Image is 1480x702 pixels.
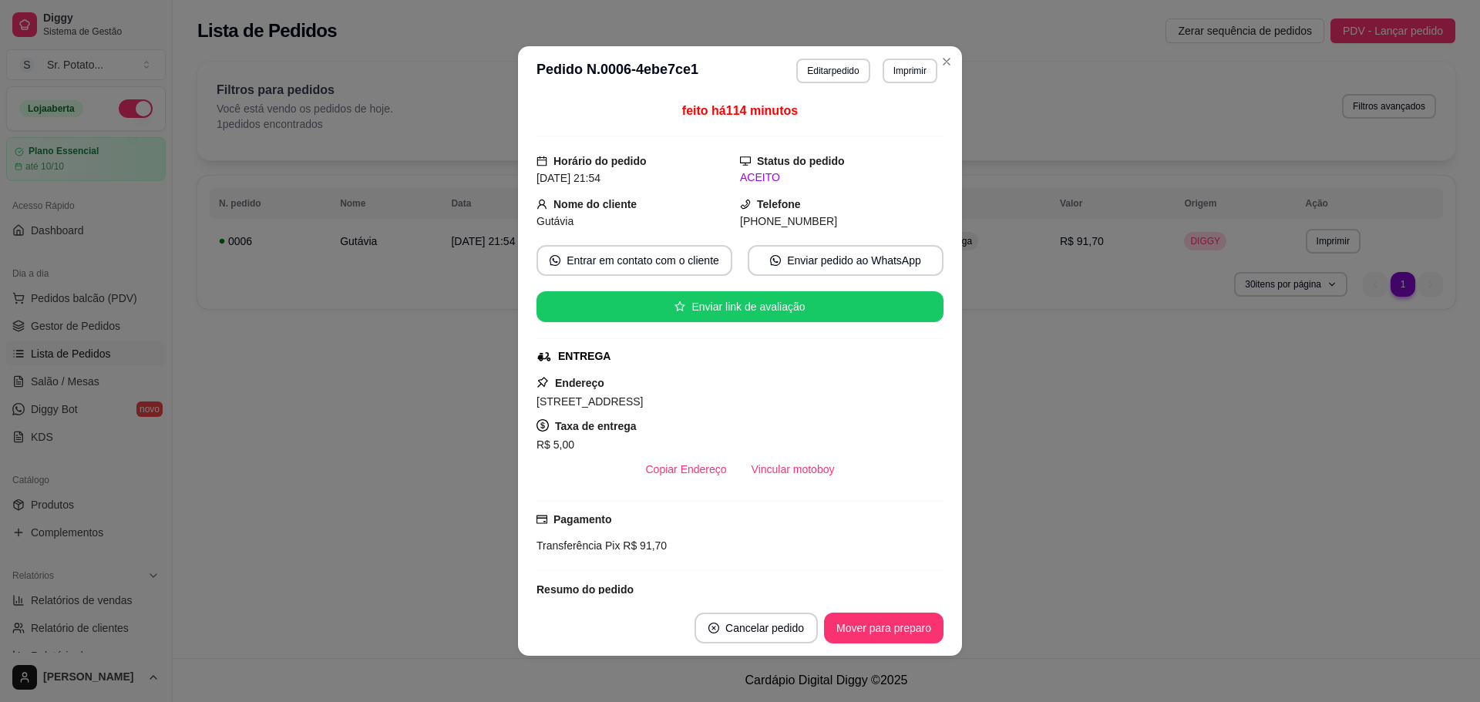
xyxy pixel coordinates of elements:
[740,156,751,166] span: desktop
[536,245,732,276] button: whats-appEntrar em contato com o cliente
[748,245,943,276] button: whats-appEnviar pedido ao WhatsApp
[553,513,611,526] strong: Pagamento
[536,514,547,525] span: credit-card
[695,613,818,643] button: close-circleCancelar pedido
[553,155,647,167] strong: Horário do pedido
[536,199,547,210] span: user
[536,438,574,451] span: R$ 5,00
[558,348,610,364] div: ENTREGA
[740,199,751,210] span: phone
[796,59,869,83] button: Editarpedido
[824,613,943,643] button: Mover para preparo
[757,198,801,210] strong: Telefone
[536,419,549,432] span: dollar
[550,255,560,266] span: whats-app
[536,583,634,596] strong: Resumo do pedido
[757,155,845,167] strong: Status do pedido
[536,376,549,388] span: pushpin
[620,539,667,552] span: R$ 91,70
[883,59,937,83] button: Imprimir
[536,59,698,83] h3: Pedido N. 0006-4ebe7ce1
[536,395,643,408] span: [STREET_ADDRESS]
[708,623,719,633] span: close-circle
[634,454,739,485] button: Copiar Endereço
[555,420,637,432] strong: Taxa de entrega
[536,539,620,552] span: Transferência Pix
[740,170,943,186] div: ACEITO
[536,156,547,166] span: calendar
[740,215,837,227] span: [PHONE_NUMBER]
[536,215,573,227] span: Gutávia
[934,49,959,74] button: Close
[682,104,798,117] span: feito há 114 minutos
[674,301,685,312] span: star
[555,377,604,389] strong: Endereço
[536,172,600,184] span: [DATE] 21:54
[536,291,943,322] button: starEnviar link de avaliação
[553,198,637,210] strong: Nome do cliente
[739,454,847,485] button: Vincular motoboy
[770,255,781,266] span: whats-app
